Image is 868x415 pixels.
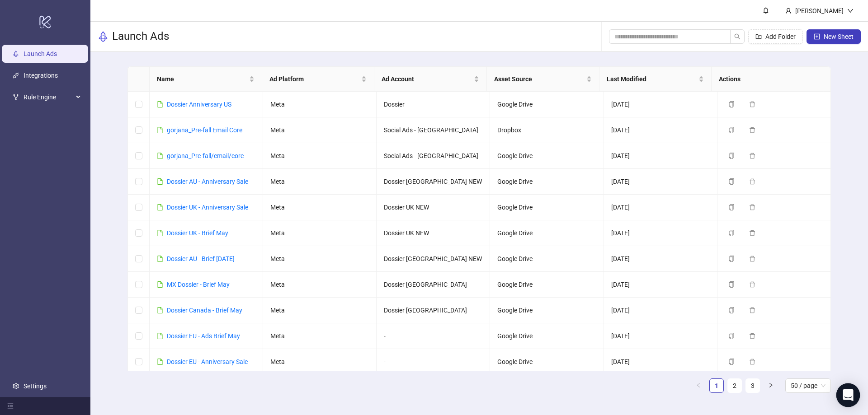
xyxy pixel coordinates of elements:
span: copy [728,230,735,236]
td: Meta [263,169,377,195]
td: - [377,349,490,375]
td: Google Drive [490,195,604,220]
span: file [157,256,163,262]
td: [DATE] [604,246,717,272]
span: user [785,8,792,14]
button: Add Folder [748,29,803,44]
div: [PERSON_NAME] [792,6,847,16]
span: copy [728,256,735,262]
span: file [157,178,163,185]
span: fork [13,94,19,101]
th: Last Modified [599,67,712,92]
li: Next Page [764,378,778,393]
span: left [696,382,701,388]
td: [DATE] [604,92,717,117]
a: Dossier Anniversary US [167,101,231,108]
td: [DATE] [604,349,717,375]
a: gorjana_Pre-fall Email Core [167,126,242,134]
span: delete [749,178,755,185]
td: Dossier [GEOGRAPHIC_DATA] [377,272,490,298]
td: Dossier [GEOGRAPHIC_DATA] NEW [377,169,490,195]
span: copy [728,281,735,288]
span: file [157,127,163,133]
span: delete [749,281,755,288]
span: plus-square [814,33,820,40]
td: Google Drive [490,220,604,246]
span: delete [749,256,755,262]
span: menu-fold [7,403,14,409]
td: Google Drive [490,298,604,323]
td: Meta [263,246,377,272]
td: Social Ads - [GEOGRAPHIC_DATA] [377,117,490,143]
td: [DATE] [604,298,717,323]
span: copy [728,333,735,339]
td: Social Ads - [GEOGRAPHIC_DATA] [377,143,490,169]
td: Dossier [GEOGRAPHIC_DATA] NEW [377,246,490,272]
span: copy [728,127,735,133]
a: 3 [746,379,759,392]
div: Page Size [785,378,831,393]
button: New Sheet [807,29,861,44]
span: copy [728,204,735,210]
span: file [157,333,163,339]
span: Add Folder [765,33,796,40]
a: Dossier EU - Anniversary Sale [167,358,248,365]
span: delete [749,127,755,133]
a: Integrations [24,72,58,79]
span: delete [749,101,755,107]
a: 2 [728,379,741,392]
td: - [377,323,490,349]
span: 50 / page [791,379,826,392]
a: MX Dossier - Brief May [167,281,230,288]
a: Dossier UK - Brief May [167,229,228,237]
span: delete [749,153,755,159]
span: delete [749,333,755,339]
th: Ad Platform [262,67,375,92]
td: [DATE] [604,169,717,195]
td: Dossier UK NEW [377,195,490,220]
td: [DATE] [604,143,717,169]
a: Dossier UK - Anniversary Sale [167,204,248,211]
span: New Sheet [824,33,854,40]
span: search [734,33,741,40]
td: Meta [263,117,377,143]
li: 3 [745,378,760,393]
td: [DATE] [604,195,717,220]
span: folder-add [755,33,762,40]
td: [DATE] [604,220,717,246]
div: Open Intercom Messenger [836,383,860,407]
span: Asset Source [494,74,585,84]
td: [DATE] [604,272,717,298]
span: bell [763,7,769,14]
td: Google Drive [490,272,604,298]
span: file [157,230,163,236]
td: Dossier [GEOGRAPHIC_DATA] [377,298,490,323]
span: delete [749,307,755,313]
a: Dossier AU - Anniversary Sale [167,178,248,185]
span: file [157,359,163,365]
td: [DATE] [604,323,717,349]
a: Dossier AU - Brief [DATE] [167,255,235,262]
a: Dossier Canada - Brief May [167,307,242,314]
span: Ad Account [382,74,472,84]
span: Name [157,74,247,84]
a: gorjana_Pre-fall/email/core [167,152,244,159]
a: Dossier EU - Ads Brief May [167,332,240,340]
td: Meta [263,272,377,298]
li: 1 [709,378,724,393]
h3: Launch Ads [112,29,169,44]
td: Meta [263,92,377,117]
span: delete [749,230,755,236]
th: Ad Account [374,67,487,92]
td: Meta [263,323,377,349]
td: [DATE] [604,117,717,143]
td: Meta [263,349,377,375]
span: file [157,153,163,159]
th: Name [150,67,262,92]
span: copy [728,178,735,185]
span: file [157,101,163,107]
span: Ad Platform [269,74,360,84]
span: Rule Engine [24,89,73,107]
span: copy [728,307,735,313]
td: Google Drive [490,323,604,349]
